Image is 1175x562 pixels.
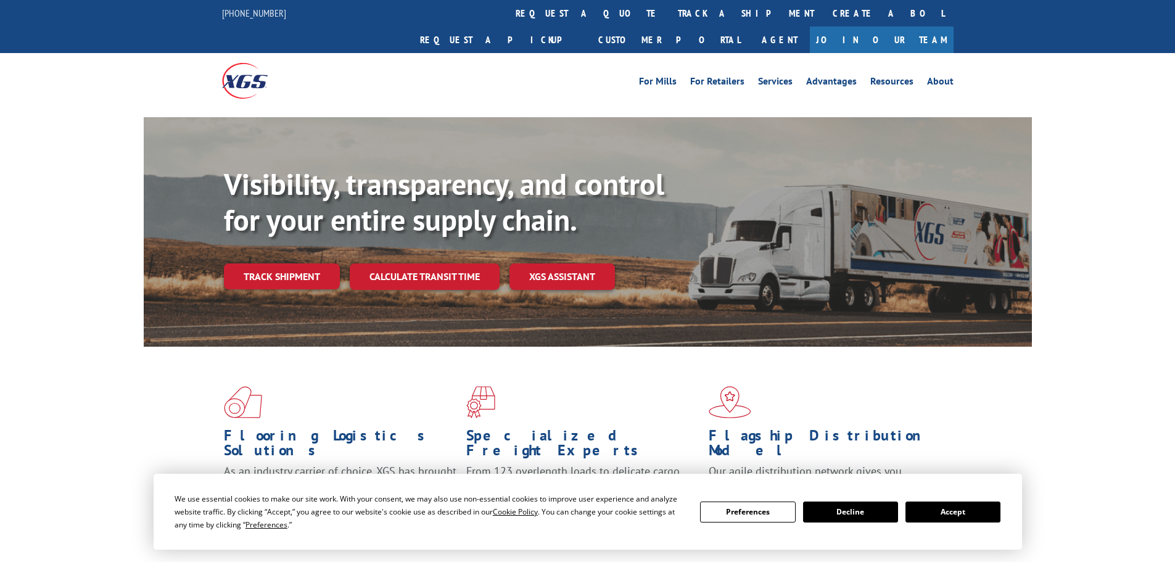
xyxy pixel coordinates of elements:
[709,428,942,464] h1: Flagship Distribution Model
[758,76,793,90] a: Services
[350,263,500,290] a: Calculate transit time
[466,428,699,464] h1: Specialized Freight Experts
[690,76,744,90] a: For Retailers
[411,27,589,53] a: Request a pickup
[810,27,954,53] a: Join Our Team
[589,27,749,53] a: Customer Portal
[700,502,795,523] button: Preferences
[224,386,262,418] img: xgs-icon-total-supply-chain-intelligence-red
[175,492,685,531] div: We use essential cookies to make our site work. With your consent, we may also use non-essential ...
[224,263,340,289] a: Track shipment
[224,428,457,464] h1: Flooring Logistics Solutions
[466,386,495,418] img: xgs-icon-focused-on-flooring-red
[222,7,286,19] a: [PHONE_NUMBER]
[466,464,699,519] p: From 123 overlength loads to delicate cargo, our experienced staff knows the best way to move you...
[709,386,751,418] img: xgs-icon-flagship-distribution-model-red
[709,464,936,493] span: Our agile distribution network gives you nationwide inventory management on demand.
[870,76,913,90] a: Resources
[927,76,954,90] a: About
[639,76,677,90] a: For Mills
[749,27,810,53] a: Agent
[224,165,664,239] b: Visibility, transparency, and control for your entire supply chain.
[806,76,857,90] a: Advantages
[905,502,1000,523] button: Accept
[224,464,456,508] span: As an industry carrier of choice, XGS has brought innovation and dedication to flooring logistics...
[509,263,615,290] a: XGS ASSISTANT
[803,502,898,523] button: Decline
[493,506,538,517] span: Cookie Policy
[154,474,1022,550] div: Cookie Consent Prompt
[245,519,287,530] span: Preferences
